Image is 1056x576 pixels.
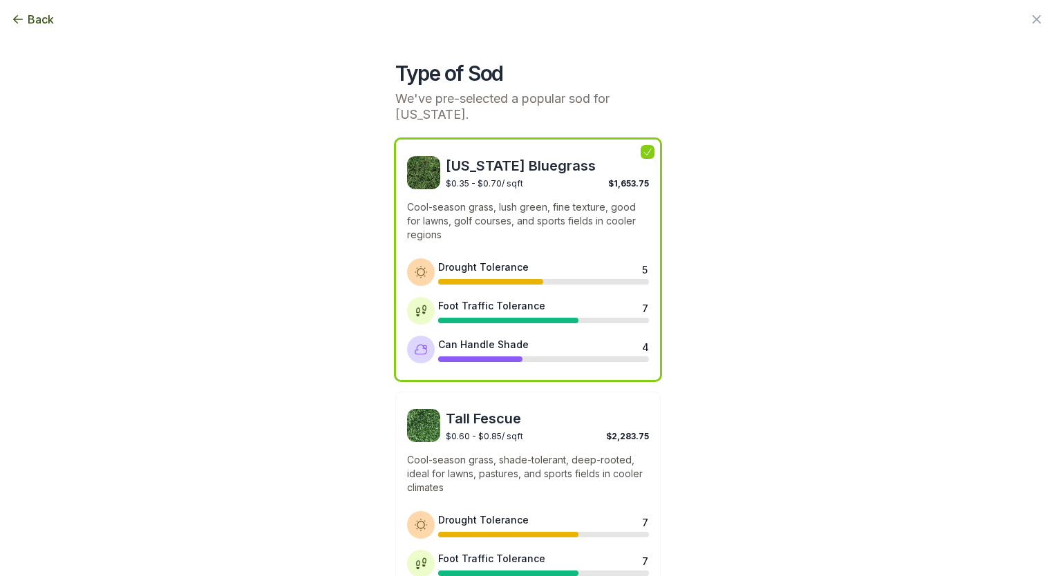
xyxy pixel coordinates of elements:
[414,557,428,570] img: Foot traffic tolerance icon
[407,409,440,442] img: Tall Fescue sod image
[414,304,428,318] img: Foot traffic tolerance icon
[407,200,649,242] p: Cool-season grass, lush green, fine texture, good for lawns, golf courses, and sports fields in c...
[395,61,661,86] h2: Type of Sod
[642,554,648,565] div: 7
[438,260,529,274] div: Drought Tolerance
[642,340,648,351] div: 4
[414,518,428,532] img: Drought tolerance icon
[642,515,648,526] div: 7
[446,156,649,175] span: [US_STATE] Bluegrass
[446,431,523,441] span: $0.60 - $0.85 / sqft
[28,11,54,28] span: Back
[438,298,545,313] div: Foot Traffic Tolerance
[446,409,649,428] span: Tall Fescue
[438,512,529,527] div: Drought Tolerance
[11,11,54,28] button: Back
[438,551,545,566] div: Foot Traffic Tolerance
[407,453,649,495] p: Cool-season grass, shade-tolerant, deep-rooted, ideal for lawns, pastures, and sports fields in c...
[414,343,428,356] img: Shade tolerance icon
[438,337,529,352] div: Can Handle Shade
[642,301,648,312] div: 7
[642,262,648,273] div: 5
[608,178,649,189] span: $1,653.75
[446,178,523,189] span: $0.35 - $0.70 / sqft
[606,431,649,441] span: $2,283.75
[395,91,661,122] p: We've pre-selected a popular sod for [US_STATE].
[414,265,428,279] img: Drought tolerance icon
[407,156,440,189] img: Kentucky Bluegrass sod image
